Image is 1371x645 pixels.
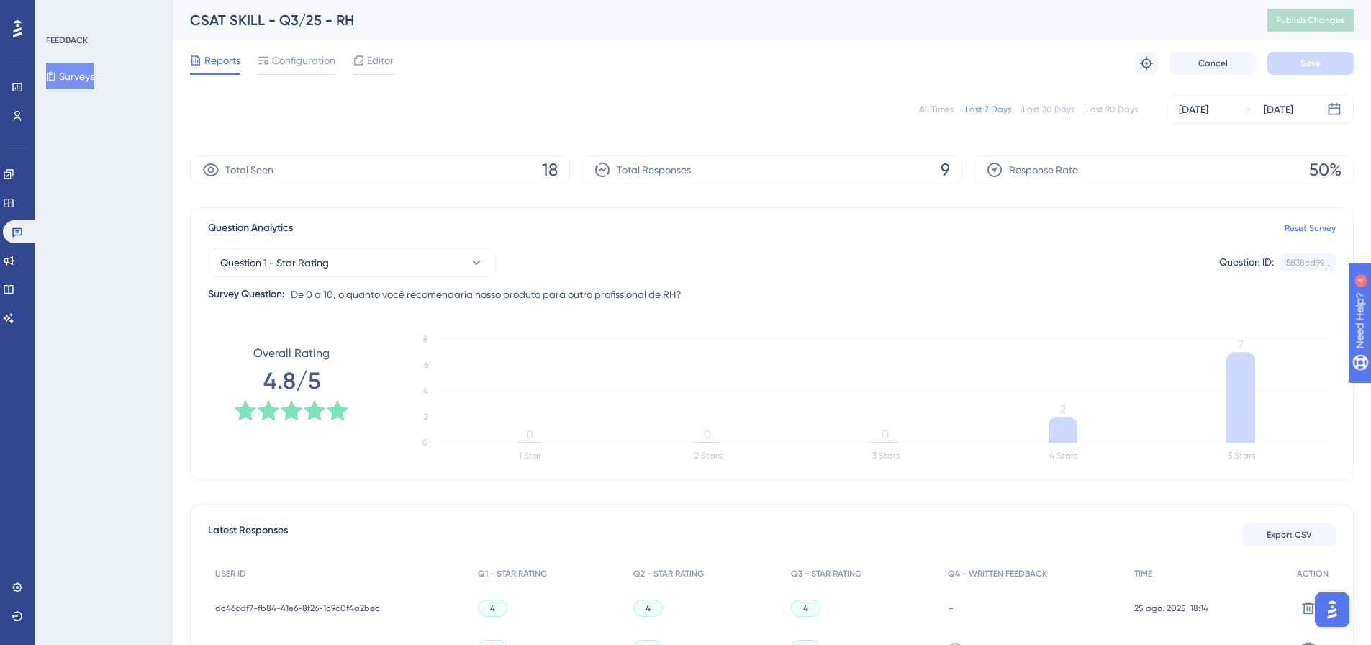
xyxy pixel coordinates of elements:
[1049,451,1077,461] text: 4 Stars
[1286,257,1329,269] div: 5838cd99...
[1238,338,1244,351] tspan: 7
[1267,9,1354,32] button: Publish Changes
[542,158,558,181] span: 18
[423,334,428,344] tspan: 8
[1169,52,1256,75] button: Cancel
[490,603,495,614] span: 4
[1219,253,1274,272] div: Question ID:
[208,248,496,277] button: Question 1 - Star Rating
[919,104,954,115] div: All Times
[704,428,711,441] tspan: 0
[803,603,808,614] span: 4
[1285,222,1336,234] a: Reset Survey
[1276,14,1345,26] span: Publish Changes
[1228,451,1255,461] text: 5 Stars
[1267,52,1354,75] button: Save
[215,568,246,579] span: USER ID
[423,386,428,396] tspan: 4
[1009,161,1078,179] span: Response Rate
[1023,104,1074,115] div: Last 30 Days
[617,161,691,179] span: Total Responses
[1297,568,1329,579] span: ACTION
[263,365,320,397] span: 4.8/5
[1086,104,1138,115] div: Last 90 Days
[424,412,428,422] tspan: 2
[941,158,950,181] span: 9
[882,428,889,441] tspan: 0
[1311,588,1354,631] iframe: UserGuiding AI Assistant Launcher
[225,161,273,179] span: Total Seen
[208,286,285,303] div: Survey Question:
[1300,58,1321,69] span: Save
[272,52,335,69] span: Configuration
[215,603,380,614] span: dc46cdf7-fb84-41e6-8f26-1c9c0f4a2bec
[253,345,330,362] span: Overall Rating
[1060,402,1066,416] tspan: 2
[424,360,428,370] tspan: 6
[1309,158,1341,181] span: 50%
[965,104,1011,115] div: Last 7 Days
[633,568,704,579] span: Q2 - STAR RATING
[646,603,651,614] span: 4
[791,568,861,579] span: Q3 - STAR RATING
[34,4,90,21] span: Need Help?
[1242,523,1336,546] button: Export CSV
[100,7,104,19] div: 4
[872,451,900,461] text: 3 Stars
[1179,101,1208,118] div: [DATE]
[190,10,1231,30] div: CSAT SKILL - Q3/25 - RH
[208,522,288,548] span: Latest Responses
[478,568,547,579] span: Q1 - STAR RATING
[1264,101,1293,118] div: [DATE]
[1267,529,1312,541] span: Export CSV
[1134,603,1208,614] span: 25 ago. 2025, 18:14
[526,428,533,441] tspan: 0
[220,254,329,271] span: Question 1 - Star Rating
[948,568,1047,579] span: Q4 - WRITTEN FEEDBACK
[208,220,293,237] span: Question Analytics
[694,451,722,461] text: 2 Stars
[1134,568,1152,579] span: TIME
[46,63,94,89] button: Surveys
[1198,58,1228,69] span: Cancel
[46,35,88,46] div: FEEDBACK
[519,451,541,461] text: 1 Star
[367,52,394,69] span: Editor
[948,601,1120,615] div: -
[204,52,240,69] span: Reports
[422,438,428,448] tspan: 0
[291,286,682,303] span: De 0 a 10, o quanto você recomendaria nosso produto para outro profissional de RH?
